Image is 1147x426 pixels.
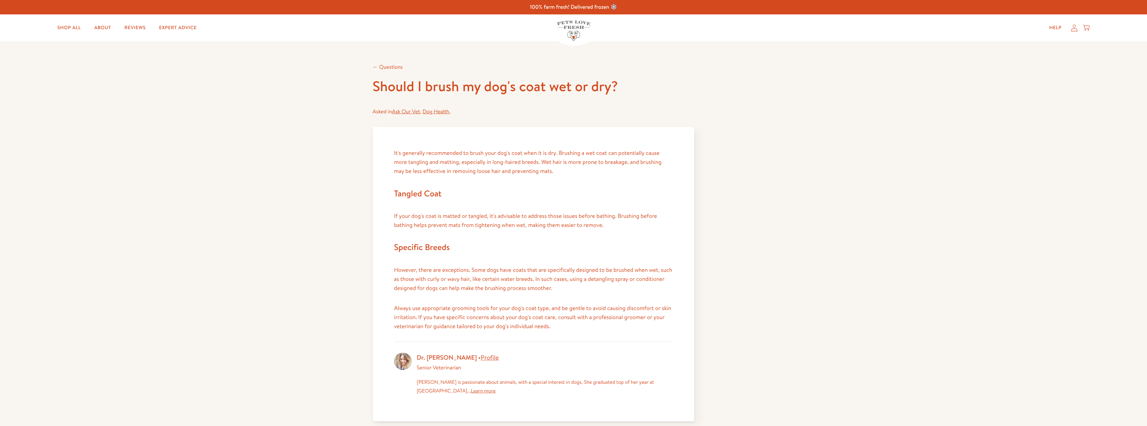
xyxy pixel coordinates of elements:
[373,107,694,116] div: Asked in
[394,212,657,229] span: If your dog's coat is matted or tangled, it's advisable to address those issues before bathing. B...
[154,21,202,35] a: Expert Advice
[89,21,116,35] a: About
[119,21,151,35] a: Reviews
[394,187,673,201] h3: Tangled Coat
[52,21,86,35] a: Shop All
[392,108,421,115] span: ,
[417,378,673,395] p: [PERSON_NAME] is passionate about animals, with a special interest in dogs. She graduated top of ...
[471,387,496,394] a: Learn more
[423,108,449,115] a: Dog Health
[481,353,499,362] a: Profile
[392,108,420,115] a: Ask Our Vet
[417,363,673,372] p: Senior Veterinarian
[1044,21,1067,35] a: Help
[417,353,673,363] h3: Dr. [PERSON_NAME] •
[394,304,673,331] p: Always use appropriate grooming tools for your dog's coat type, and be gentle to avoid causing di...
[557,20,590,41] img: Pets Love Fresh
[394,353,412,370] img: Dr. Linda Simon
[373,77,694,96] h1: Should I brush my dog's coat wet or dry?
[394,240,673,255] h3: Specific Breeds
[423,108,450,115] span: ,
[373,63,403,71] a: ← Questions
[394,149,662,175] span: It's generally recommended to brush your dog's coat when it is dry. Brushing a wet coat can poten...
[394,265,673,293] p: However, there are exceptions. Some dogs have coats that are specifically designed to be brushed ...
